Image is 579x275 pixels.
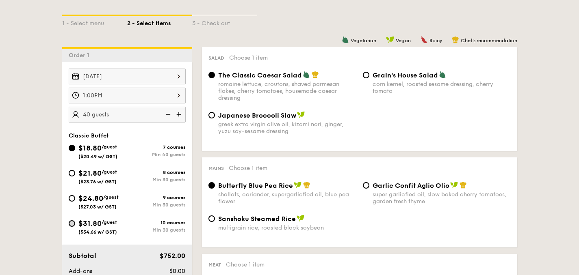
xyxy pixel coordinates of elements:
img: icon-spicy.37a8142b.svg [421,36,428,43]
img: icon-vegetarian.fe4039eb.svg [303,71,310,78]
input: Number of guests [69,107,186,122]
span: Salad [208,55,224,61]
span: $21.80 [78,169,102,178]
span: /guest [102,144,117,150]
div: 7 courses [127,144,186,150]
input: $24.80/guest($27.03 w/ GST)9 coursesMin 30 guests [69,195,75,202]
div: 1 - Select menu [62,16,127,28]
input: $21.80/guest($23.76 w/ GST)8 coursesMin 30 guests [69,170,75,176]
div: Min 30 guests [127,227,186,233]
div: 9 courses [127,195,186,200]
span: Vegan [396,38,411,43]
img: icon-chef-hat.a58ddaea.svg [312,71,319,78]
img: icon-chef-hat.a58ddaea.svg [452,36,459,43]
span: $24.80 [78,194,103,203]
span: Choose 1 item [229,54,268,61]
span: /guest [103,194,119,200]
img: icon-chef-hat.a58ddaea.svg [303,181,310,189]
span: Vegetarian [351,38,376,43]
span: The Classic Caesar Salad [218,71,302,79]
span: ($34.66 w/ GST) [78,229,117,235]
img: icon-vegan.f8ff3823.svg [386,36,394,43]
img: icon-chef-hat.a58ddaea.svg [460,181,467,189]
input: Sanshoku Steamed Ricemultigrain rice, roasted black soybean [208,215,215,222]
span: Choose 1 item [229,165,267,172]
span: $752.00 [160,252,185,260]
div: 8 courses [127,170,186,175]
div: 2 - Select items [127,16,192,28]
div: multigrain rice, roasted black soybean [218,224,356,231]
div: Min 30 guests [127,177,186,183]
div: 10 courses [127,220,186,226]
img: icon-vegan.f8ff3823.svg [297,111,305,118]
img: icon-vegan.f8ff3823.svg [450,181,458,189]
img: icon-reduce.1d2dbef1.svg [161,107,173,122]
img: icon-vegetarian.fe4039eb.svg [439,71,446,78]
span: /guest [102,169,117,175]
span: ($27.03 w/ GST) [78,204,117,210]
div: Min 30 guests [127,202,186,208]
img: icon-add.58712e84.svg [173,107,186,122]
span: Garlic Confit Aglio Olio [373,182,449,189]
div: Min 40 guests [127,152,186,157]
input: The Classic Caesar Saladromaine lettuce, croutons, shaved parmesan flakes, cherry tomatoes, house... [208,72,215,78]
span: $31.80 [78,219,102,228]
span: $18.80 [78,144,102,153]
span: Subtotal [69,252,96,260]
div: corn kernel, roasted sesame dressing, cherry tomato [373,81,511,95]
span: Mains [208,165,224,171]
span: Butterfly Blue Pea Rice [218,182,293,189]
span: /guest [102,219,117,225]
input: Grain's House Saladcorn kernel, roasted sesame dressing, cherry tomato [363,72,369,78]
img: icon-vegan.f8ff3823.svg [297,215,305,222]
div: 3 - Check out [192,16,257,28]
div: shallots, coriander, supergarlicfied oil, blue pea flower [218,191,356,205]
div: romaine lettuce, croutons, shaved parmesan flakes, cherry tomatoes, housemade caesar dressing [218,81,356,101]
span: Japanese Broccoli Slaw [218,112,296,119]
input: Japanese Broccoli Slawgreek extra virgin olive oil, kizami nori, ginger, yuzu soy-sesame dressing [208,112,215,118]
div: super garlicfied oil, slow baked cherry tomatoes, garden fresh thyme [373,191,511,205]
input: $31.80/guest($34.66 w/ GST)10 coursesMin 30 guests [69,220,75,227]
span: Chef's recommendation [461,38,517,43]
span: Order 1 [69,52,93,59]
span: ($20.49 w/ GST) [78,154,117,159]
input: Event date [69,69,186,84]
span: Sanshoku Steamed Rice [218,215,296,223]
img: icon-vegan.f8ff3823.svg [294,181,302,189]
input: Butterfly Blue Pea Riceshallots, coriander, supergarlicfied oil, blue pea flower [208,182,215,189]
span: ($23.76 w/ GST) [78,179,117,185]
span: Meat [208,262,221,268]
span: Choose 1 item [226,261,265,268]
input: Event time [69,88,186,103]
span: Grain's House Salad [373,71,438,79]
span: Spicy [429,38,442,43]
span: Classic Buffet [69,132,109,139]
img: icon-vegetarian.fe4039eb.svg [342,36,349,43]
span: $0.00 [169,268,185,275]
input: Garlic Confit Aglio Oliosuper garlicfied oil, slow baked cherry tomatoes, garden fresh thyme [363,182,369,189]
span: Add-ons [69,268,92,275]
input: $18.80/guest($20.49 w/ GST)7 coursesMin 40 guests [69,145,75,151]
div: greek extra virgin olive oil, kizami nori, ginger, yuzu soy-sesame dressing [218,121,356,135]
